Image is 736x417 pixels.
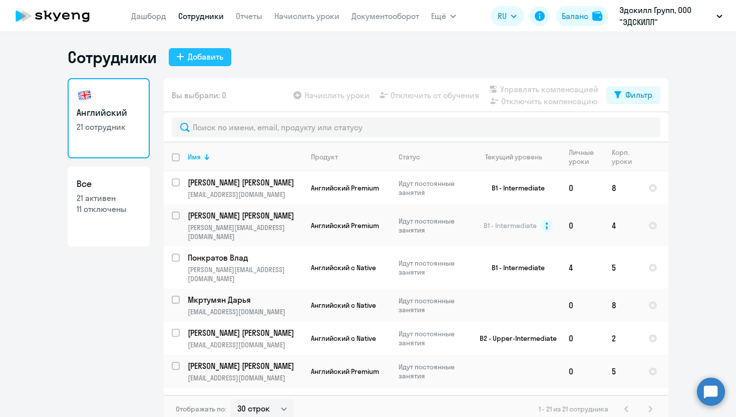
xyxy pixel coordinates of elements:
[188,177,302,188] a: [PERSON_NAME] [PERSON_NAME]
[562,10,588,22] div: Баланс
[311,263,376,272] span: Английский с Native
[561,289,604,322] td: 0
[169,48,231,66] button: Добавить
[351,11,419,21] a: Документооборот
[77,192,141,203] p: 21 активен
[431,6,456,26] button: Ещё
[604,289,640,322] td: 8
[188,393,301,404] p: [PERSON_NAME]
[77,203,141,215] p: 11 отключены
[77,106,141,119] h3: Английский
[188,360,302,371] a: [PERSON_NAME] [PERSON_NAME]
[569,148,603,166] div: Личные уроки
[604,322,640,355] td: 2
[188,252,301,263] p: Понкратов Влад
[176,404,226,413] span: Отображать по:
[188,252,302,263] a: Понкратов Влад
[188,327,302,338] a: [PERSON_NAME] [PERSON_NAME]
[188,190,302,199] p: [EMAIL_ADDRESS][DOMAIN_NAME]
[569,148,594,166] div: Личные уроки
[561,247,604,289] td: 4
[592,11,602,21] img: balance
[68,47,157,67] h1: Сотрудники
[188,307,302,316] p: [EMAIL_ADDRESS][DOMAIN_NAME]
[399,152,420,161] div: Статус
[399,217,467,235] p: Идут постоянные занятия
[311,221,379,230] span: Английский Premium
[188,265,302,283] p: [PERSON_NAME][EMAIL_ADDRESS][DOMAIN_NAME]
[468,171,561,204] td: B1 - Intermediate
[188,210,302,221] a: [PERSON_NAME] [PERSON_NAME]
[188,51,223,63] div: Добавить
[399,296,467,314] p: Идут постоянные занятия
[399,152,467,161] div: Статус
[399,259,467,277] p: Идут постоянные занятия
[311,152,338,161] div: Продукт
[604,355,640,388] td: 5
[614,4,727,28] button: Эдскилл Групп, ООО "ЭДСКИЛЛ"
[604,204,640,247] td: 4
[77,87,93,103] img: english
[612,148,632,166] div: Корп. уроки
[399,362,467,380] p: Идут постоянные занятия
[188,294,301,305] p: Мкртумян Дарья
[498,10,507,22] span: RU
[476,152,560,161] div: Текущий уровень
[491,6,524,26] button: RU
[77,177,141,190] h3: Все
[311,334,376,343] span: Английский с Native
[399,329,467,347] p: Идут постоянные занятия
[561,322,604,355] td: 0
[172,89,226,101] span: Вы выбрали: 0
[484,221,537,230] span: B1 - Intermediate
[188,360,301,371] p: [PERSON_NAME] [PERSON_NAME]
[606,86,660,104] button: Фильтр
[561,171,604,204] td: 0
[131,11,166,21] a: Дашборд
[399,179,467,197] p: Идут постоянные занятия
[561,204,604,247] td: 0
[431,10,446,22] span: Ещё
[311,367,379,376] span: Английский Premium
[188,340,302,349] p: [EMAIL_ADDRESS][DOMAIN_NAME]
[468,322,561,355] td: B2 - Upper-Intermediate
[68,166,150,247] a: Все21 активен11 отключены
[311,301,376,310] span: Английский с Native
[188,373,302,382] p: [EMAIL_ADDRESS][DOMAIN_NAME]
[556,6,608,26] button: Балансbalance
[188,210,301,221] p: [PERSON_NAME] [PERSON_NAME]
[68,78,150,158] a: Английский21 сотрудник
[311,183,379,192] span: Английский Premium
[188,223,302,241] p: [PERSON_NAME][EMAIL_ADDRESS][DOMAIN_NAME]
[236,11,262,21] a: Отчеты
[188,393,302,404] a: [PERSON_NAME]
[619,4,712,28] p: Эдскилл Групп, ООО "ЭДСКИЛЛ"
[561,355,604,388] td: 0
[77,121,141,132] p: 21 сотрудник
[485,152,542,161] div: Текущий уровень
[188,294,302,305] a: Мкртумян Дарья
[539,404,608,413] span: 1 - 21 из 21 сотрудника
[274,11,339,21] a: Начислить уроки
[188,152,201,161] div: Имя
[604,247,640,289] td: 5
[172,117,660,137] input: Поиск по имени, email, продукту или статусу
[625,89,652,101] div: Фильтр
[468,247,561,289] td: B1 - Intermediate
[188,152,302,161] div: Имя
[604,171,640,204] td: 8
[178,11,224,21] a: Сотрудники
[612,148,640,166] div: Корп. уроки
[188,177,301,188] p: [PERSON_NAME] [PERSON_NAME]
[188,327,301,338] p: [PERSON_NAME] [PERSON_NAME]
[311,152,390,161] div: Продукт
